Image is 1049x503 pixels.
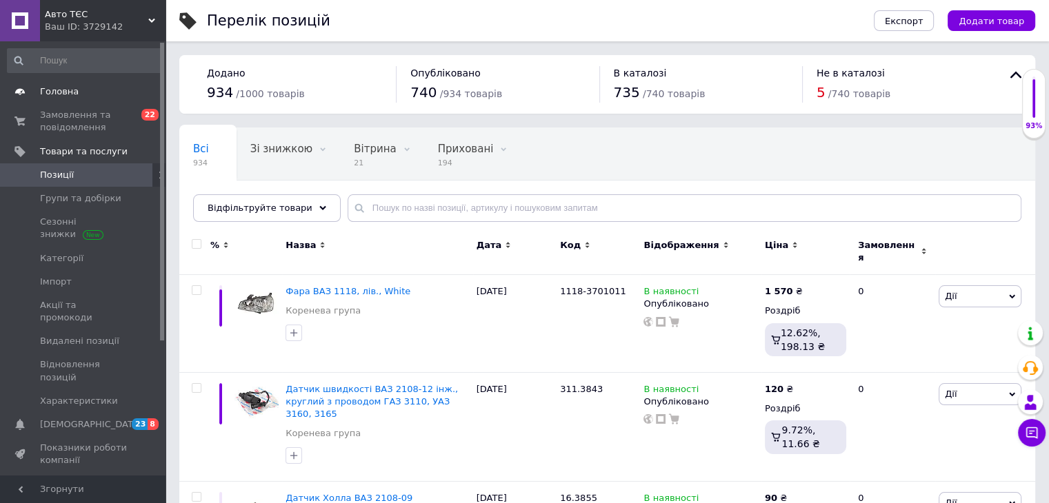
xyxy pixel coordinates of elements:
span: Експорт [885,16,923,26]
div: Роздріб [765,402,846,415]
span: 934 [207,84,233,101]
span: 16.3855 [560,493,597,503]
div: ₴ [765,285,803,298]
button: Додати товар [948,10,1035,31]
span: 8 [148,418,159,430]
span: Опубліковано [410,68,481,79]
span: Додати товар [959,16,1024,26]
div: Роздріб [765,305,846,317]
span: Відображення [643,239,719,251]
div: Опубліковано [643,298,757,310]
span: [DEMOGRAPHIC_DATA] [40,418,142,431]
span: Замовлення [858,239,917,264]
span: Дата [477,239,502,251]
span: Показники роботи компанії [40,442,128,466]
span: Групи та добірки [40,192,121,205]
span: В каталозі [614,68,667,79]
span: Назва [286,239,316,251]
span: Акції та промокоди [40,299,128,324]
a: Датчик швидкості ВАЗ 2108-12 інж., круглий з проводом ГАЗ 3110, УАЗ 3160, 3165 [286,384,458,419]
span: Категорії [40,252,83,265]
b: 90 [765,493,777,503]
div: 0 [850,372,935,481]
input: Пошук по назві позиції, артикулу і пошуковим запитам [348,194,1021,222]
img: Датчик скорости ВАЗ 2108-12 инж., круглый с проводом ГАЗ 3110, УАЗ 3160, 3165 [234,383,279,418]
span: Сезонні знижки [40,216,128,240]
span: 1118-3701011 [560,286,626,296]
span: / 934 товарів [440,88,502,99]
span: Приховані [438,143,494,155]
div: Опубліковано [643,396,757,408]
a: Коренева група [286,427,361,440]
button: Експорт [874,10,935,31]
a: Фара ВАЗ 1118, лів., White [286,286,410,296]
span: Зі знижкою [250,143,312,155]
span: Видалені позиції [40,335,119,347]
span: Характеристики [40,395,118,407]
span: Головна [40,85,79,98]
a: Датчик Холла ВАЗ 2108-09 [286,493,412,503]
span: 5 [817,84,826,101]
span: В наявності [643,384,699,398]
b: 1 570 [765,286,793,296]
span: 21 [354,158,396,168]
span: 12.62%, 198.13 ₴ [781,327,825,352]
div: [DATE] [473,275,557,373]
a: Коренева група [286,305,361,317]
span: Відновлення позицій [40,358,128,383]
div: 0 [850,275,935,373]
span: Замовлення та повідомлення [40,109,128,134]
span: 311.3843 [560,384,603,394]
span: / 1000 товарів [236,88,304,99]
span: % [210,239,219,251]
span: 23 [132,418,148,430]
span: Позиції [40,169,74,181]
button: Чат з покупцем [1018,419,1046,446]
span: Авто ТЄС [45,8,148,21]
div: 93% [1023,121,1045,131]
span: Вітрина [354,143,396,155]
span: 22 [141,109,159,121]
div: Перелік позицій [207,14,330,28]
span: Всі [193,143,209,155]
span: Ціна [765,239,788,251]
span: / 740 товарів [828,88,890,99]
div: Ваш ID: 3729142 [45,21,166,33]
span: Товари та послуги [40,145,128,158]
div: [DATE] [473,372,557,481]
span: Відфільтруйте товари [208,203,312,213]
img: Фара ВАЗ 1118, лев., [234,285,279,320]
span: Опубліковані [193,195,265,207]
span: Не в каталозі [817,68,885,79]
span: / 740 товарів [643,88,705,99]
span: 934 [193,158,209,168]
span: Додано [207,68,245,79]
input: Пошук [7,48,163,73]
span: 194 [438,158,494,168]
b: 120 [765,384,783,394]
span: 740 [410,84,437,101]
span: Дії [945,389,957,399]
span: 9.72%, 11.66 ₴ [781,424,819,449]
div: ₴ [765,383,793,396]
span: 735 [614,84,640,101]
span: Імпорт [40,276,72,288]
span: Дії [945,291,957,301]
span: В наявності [643,286,699,300]
span: Код [560,239,581,251]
